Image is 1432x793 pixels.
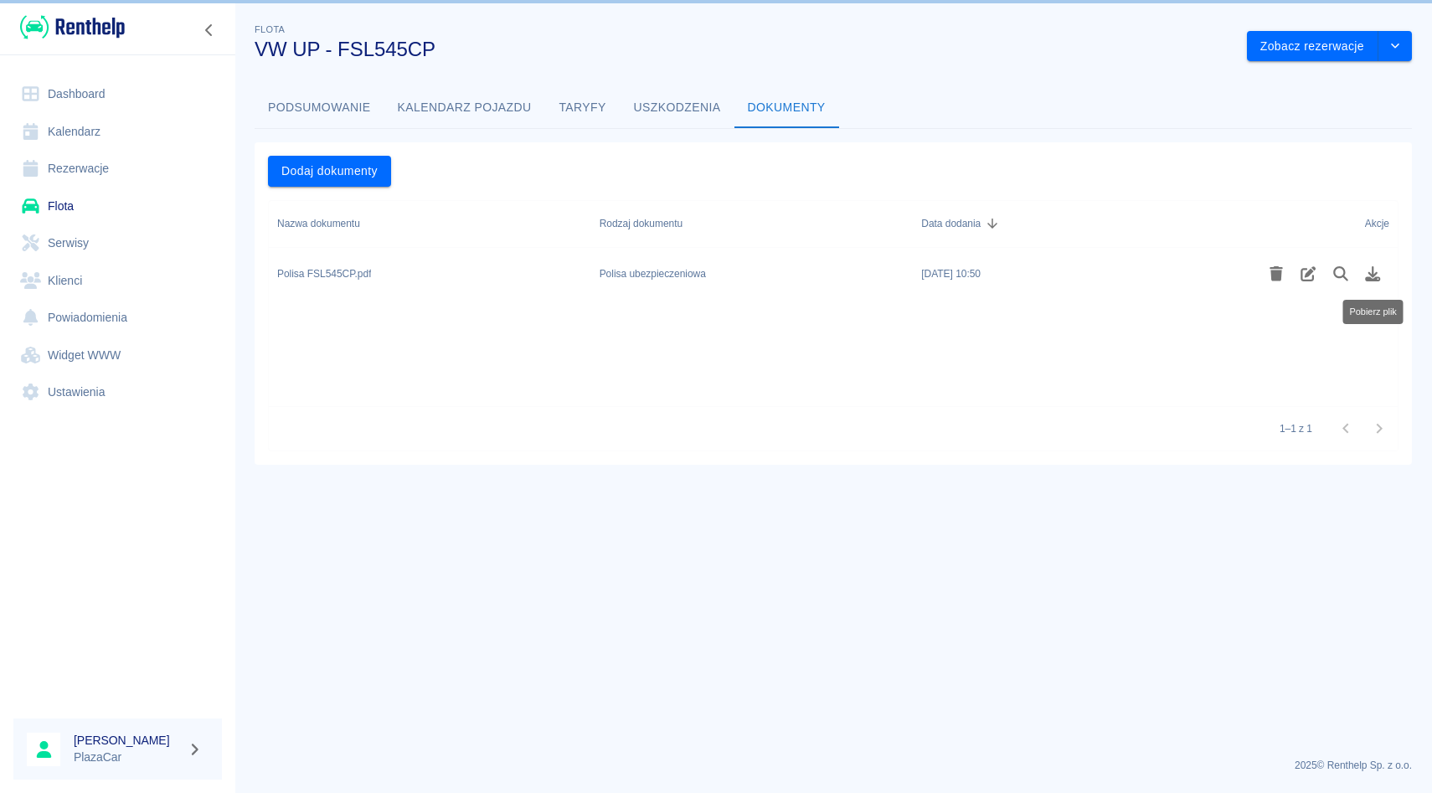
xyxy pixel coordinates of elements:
[74,732,181,749] h6: [PERSON_NAME]
[921,200,981,247] div: Data dodania
[277,266,371,281] div: Polisa FSL545CP.pdf
[13,224,222,262] a: Serwisy
[13,262,222,300] a: Klienci
[255,88,384,128] button: Podsumowanie
[197,19,222,41] button: Zwiń nawigację
[13,188,222,225] a: Flota
[1247,31,1378,62] button: Zobacz rezerwacje
[600,266,706,281] div: Polisa ubezpieczeniowa
[13,13,125,41] a: Renthelp logo
[13,299,222,337] a: Powiadomienia
[1357,260,1389,288] button: Pobierz plik
[13,150,222,188] a: Rezerwacje
[1292,260,1325,288] button: Edytuj rodzaj dokumentu
[13,373,222,411] a: Ustawienia
[1343,300,1404,324] div: Pobierz plik
[1378,31,1412,62] button: drop-down
[269,200,591,247] div: Nazwa dokumentu
[1325,260,1357,288] button: Podgląd pliku
[1235,200,1398,247] div: Akcje
[268,156,391,187] button: Dodaj dokumenty
[20,13,125,41] img: Renthelp logo
[621,88,734,128] button: Uszkodzenia
[591,200,914,247] div: Rodzaj dokumentu
[1260,260,1293,288] button: Usuń plik
[1280,421,1312,436] p: 1–1 z 1
[1365,200,1389,247] div: Akcje
[545,88,621,128] button: Taryfy
[13,337,222,374] a: Widget WWW
[255,24,285,34] span: Flota
[255,758,1412,773] p: 2025 © Renthelp Sp. z o.o.
[255,38,1234,61] h3: VW UP - FSL545CP
[13,113,222,151] a: Kalendarz
[13,75,222,113] a: Dashboard
[277,200,360,247] div: Nazwa dokumentu
[600,200,683,247] div: Rodzaj dokumentu
[981,212,1004,235] button: Sort
[74,749,181,766] p: PlazaCar
[384,88,545,128] button: Kalendarz pojazdu
[913,200,1235,247] div: Data dodania
[734,88,839,128] button: Dokumenty
[921,266,981,281] div: 30 lis 2024, 10:50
